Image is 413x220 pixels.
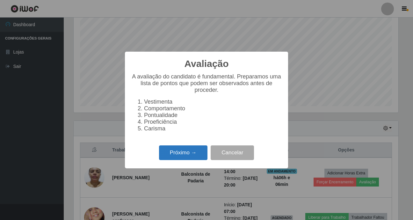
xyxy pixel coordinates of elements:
[144,99,282,105] li: Vestimenta
[159,145,207,160] button: Próximo →
[144,112,282,119] li: Pontualidade
[211,145,254,160] button: Cancelar
[144,125,282,132] li: Carisma
[185,58,229,70] h2: Avaliação
[144,119,282,125] li: Proeficiência
[144,105,282,112] li: Comportamento
[131,73,282,93] p: A avaliação do candidato é fundamental. Preparamos uma lista de pontos que podem ser observados a...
